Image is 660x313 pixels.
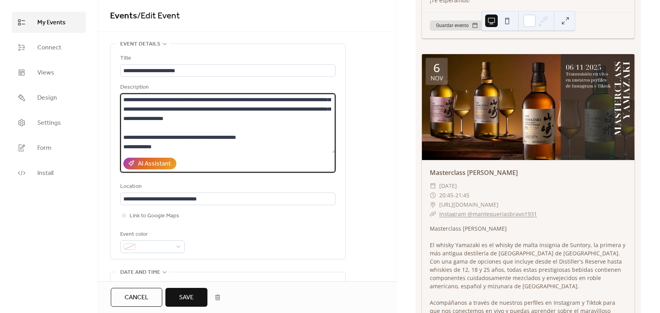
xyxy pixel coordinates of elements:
[439,200,499,209] span: [URL][DOMAIN_NAME]
[37,68,54,78] span: Views
[37,43,61,53] span: Connect
[123,158,176,169] button: AI Assistant
[137,7,180,25] span: / Edit Event
[120,182,334,191] div: Location
[120,54,334,63] div: Title
[431,75,443,81] div: nov
[120,230,183,239] div: Event color
[120,83,334,92] div: Description
[439,181,457,191] span: [DATE]
[455,191,469,200] span: 21:45
[430,168,518,177] a: Masterclass [PERSON_NAME]
[37,93,57,103] span: Design
[165,288,207,307] button: Save
[439,210,537,218] a: Instagram @mantequeriasbravo1931
[179,293,194,302] span: Save
[120,268,160,277] span: Date and time
[430,191,436,200] div: ​
[138,159,171,169] div: AI Assistant
[433,62,440,74] div: 6
[12,87,86,108] a: Design
[12,162,86,184] a: Install
[111,288,162,307] button: Cancel
[120,40,160,49] span: Event details
[430,181,436,191] div: ​
[37,18,66,27] span: My Events
[439,191,453,200] span: 20:45
[430,209,436,219] div: ​
[130,211,179,221] span: Link to Google Maps
[37,169,53,178] span: Install
[125,293,148,302] span: Cancel
[430,200,436,209] div: ​
[12,37,86,58] a: Connect
[37,118,61,128] span: Settings
[12,137,86,158] a: Form
[37,144,51,153] span: Form
[453,191,455,200] span: -
[12,112,86,133] a: Settings
[12,62,86,83] a: Views
[430,20,484,31] button: Guardar evento
[12,12,86,33] a: My Events
[110,7,137,25] a: Events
